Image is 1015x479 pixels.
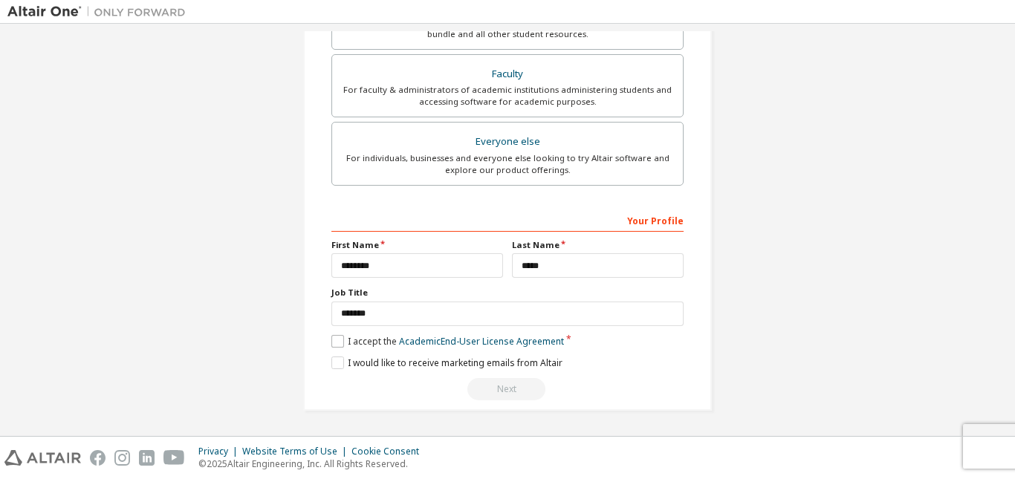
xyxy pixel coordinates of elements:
[331,287,684,299] label: Job Title
[4,450,81,466] img: altair_logo.svg
[331,239,503,251] label: First Name
[163,450,185,466] img: youtube.svg
[512,239,684,251] label: Last Name
[341,152,674,176] div: For individuals, businesses and everyone else looking to try Altair software and explore our prod...
[139,450,155,466] img: linkedin.svg
[331,335,564,348] label: I accept the
[114,450,130,466] img: instagram.svg
[7,4,193,19] img: Altair One
[341,131,674,152] div: Everyone else
[341,84,674,108] div: For faculty & administrators of academic institutions administering students and accessing softwa...
[331,208,684,232] div: Your Profile
[242,446,351,457] div: Website Terms of Use
[198,446,242,457] div: Privacy
[351,446,428,457] div: Cookie Consent
[331,356,562,369] label: I would like to receive marketing emails from Altair
[90,450,106,466] img: facebook.svg
[399,335,564,348] a: Academic End-User License Agreement
[198,457,428,470] p: © 2025 Altair Engineering, Inc. All Rights Reserved.
[341,64,674,85] div: Faculty
[331,378,684,400] div: Email already exists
